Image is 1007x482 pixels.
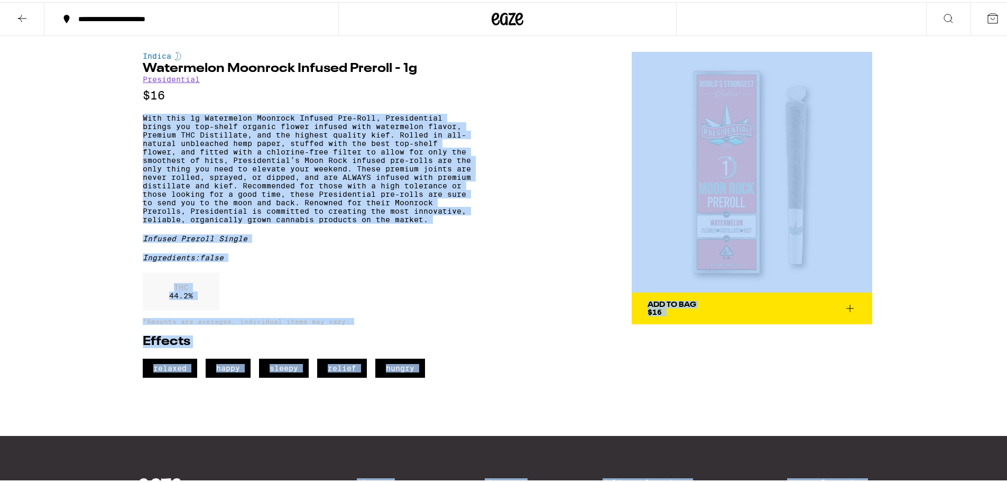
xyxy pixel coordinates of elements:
p: $16 [143,87,471,100]
span: relief [317,357,367,376]
img: Presidential - Watermelon Moonrock Infused Preroll - 1g [632,50,872,290]
h1: Watermelon Moonrock Infused Preroll - 1g [143,60,471,73]
div: Add To Bag [648,299,696,306]
a: Presidential [143,73,200,81]
span: Help [24,7,45,17]
span: $16 [648,306,662,314]
span: hungry [375,357,425,376]
div: Indica [143,50,471,58]
span: relaxed [143,357,197,376]
img: indicaColor.svg [175,50,181,58]
p: With this 1g Watermelon Moonrock Infused Pre-Roll, Presidential brings you top-shelf organic flow... [143,112,471,222]
h2: Effects [143,333,471,346]
button: Add To Bag$16 [632,290,872,322]
p: THC [169,281,193,289]
span: sleepy [259,357,309,376]
div: 44.2 % [143,270,219,308]
div: Ingredients: false [143,251,471,260]
div: Infused Preroll Single [143,232,471,241]
span: happy [206,357,251,376]
p: *Amounts are averages, individual items may vary. [143,316,471,323]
